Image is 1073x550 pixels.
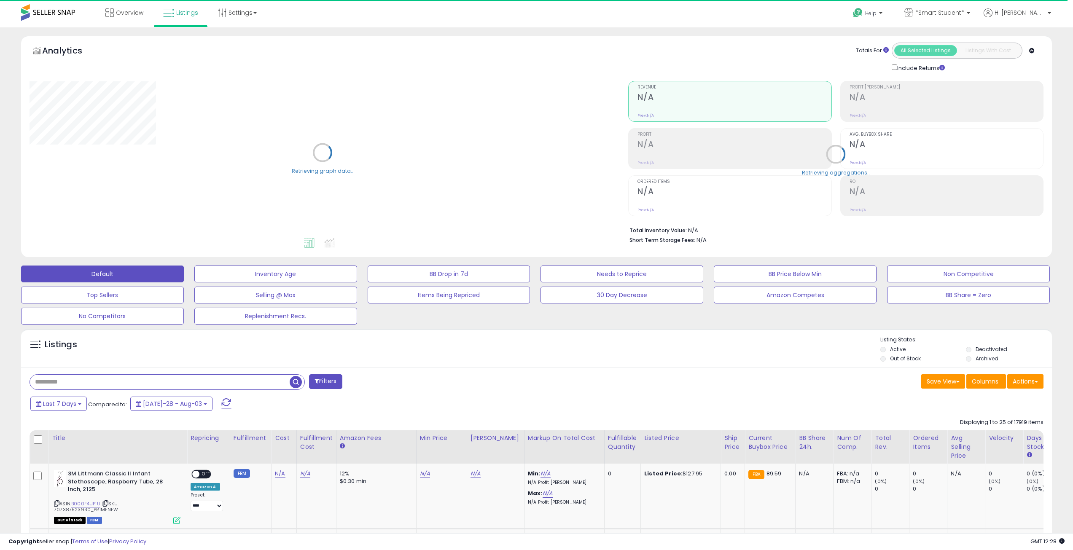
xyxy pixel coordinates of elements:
span: Hi [PERSON_NAME] [995,8,1045,17]
div: $127.95 [644,470,714,478]
div: 0 [875,485,909,493]
span: *Smart Student* [915,8,964,17]
span: Last 7 Days [43,400,76,408]
div: Include Returns [885,63,955,72]
button: Selling @ Max [194,287,357,303]
span: FBM [87,517,102,524]
button: BB Drop in 7d [368,266,530,282]
div: Retrieving graph data.. [292,167,353,174]
a: Privacy Policy [109,537,146,545]
div: Avg Selling Price [951,434,982,460]
button: Replenishment Recs. [194,308,357,325]
label: Active [890,346,906,353]
a: N/A [300,470,310,478]
div: seller snap | | [8,538,146,546]
button: Actions [1007,374,1043,389]
div: Retrieving aggregations.. [802,169,870,176]
small: Amazon Fees. [340,443,345,450]
div: Current Buybox Price [748,434,792,451]
div: Days In Stock [1027,434,1057,451]
button: 30 Day Decrease [541,287,703,303]
button: Filters [309,374,342,389]
span: [DATE]-28 - Aug-03 [143,400,202,408]
div: Amazon AI [191,483,220,491]
button: Non Competitive [887,266,1050,282]
span: | SKU: 707387523930_PRIMENEW [54,500,118,513]
div: Ordered Items [913,434,944,451]
div: 0 [875,470,909,478]
b: 3M Littmann Classic II Infant Stethoscope, Raspberry Tube, 28 Inch, 2125 [68,470,170,496]
button: Needs to Reprice [541,266,703,282]
button: No Competitors [21,308,184,325]
span: OFF [199,471,213,478]
div: 0 [989,485,1023,493]
label: Archived [976,355,998,362]
button: Save View [921,374,965,389]
div: N/A [951,470,979,478]
div: Fulfillment Cost [300,434,333,451]
div: 0 (0%) [1027,485,1061,493]
b: Min: [528,470,541,478]
div: Markup on Total Cost [528,434,601,443]
a: N/A [543,489,553,498]
a: Hi [PERSON_NAME] [984,8,1051,27]
small: FBA [748,470,764,479]
div: Displaying 1 to 25 of 17919 items [960,419,1043,427]
div: Totals For [856,47,889,55]
div: FBA: n/a [837,470,865,478]
small: FBM [234,469,250,478]
div: 12% [340,470,410,478]
label: Out of Stock [890,355,921,362]
th: The percentage added to the cost of goods (COGS) that forms the calculator for Min & Max prices. [524,430,604,464]
h5: Analytics [42,45,99,59]
div: Title [52,434,183,443]
b: Max: [528,489,543,497]
span: All listings that are currently out of stock and unavailable for purchase on Amazon [54,517,86,524]
a: B000F4UP1U [71,500,100,507]
button: [DATE]-28 - Aug-03 [130,397,212,411]
button: Top Sellers [21,287,184,303]
button: Inventory Age [194,266,357,282]
a: N/A [275,470,285,478]
p: Listing States: [880,336,1052,344]
div: 0 [913,485,947,493]
button: All Selected Listings [894,45,957,56]
span: Columns [972,377,998,386]
a: N/A [541,470,551,478]
div: Amazon Fees [340,434,413,443]
button: BB Price Below Min [714,266,877,282]
div: Listed Price [644,434,717,443]
div: [PERSON_NAME] [471,434,521,443]
b: Listed Price: [644,470,683,478]
small: (0%) [989,478,1000,485]
a: N/A [420,470,430,478]
img: 31O2dTW0beL._SL40_.jpg [54,470,66,487]
div: 0.00 [724,470,738,478]
p: N/A Profit [PERSON_NAME] [528,480,598,486]
div: 0 [989,470,1023,478]
button: Items Being Repriced [368,287,530,303]
button: Listings With Cost [957,45,1019,56]
div: Num of Comp. [837,434,868,451]
div: $0.30 min [340,478,410,485]
div: Preset: [191,492,223,511]
span: Overview [116,8,143,17]
a: Help [846,1,891,27]
div: 0 [608,470,634,478]
div: Min Price [420,434,463,443]
div: BB Share 24h. [799,434,830,451]
div: FBM: n/a [837,478,865,485]
span: 89.59 [766,470,782,478]
a: Terms of Use [72,537,108,545]
div: N/A [799,470,827,478]
p: N/A Profit [PERSON_NAME] [528,499,598,505]
div: Ship Price [724,434,741,451]
button: Amazon Competes [714,287,877,303]
span: 2025-08-11 12:28 GMT [1030,537,1065,545]
div: 0 [913,470,947,478]
div: Velocity [989,434,1019,443]
div: Fulfillable Quantity [608,434,637,451]
span: Compared to: [88,400,127,408]
button: Default [21,266,184,282]
strong: Copyright [8,537,39,545]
